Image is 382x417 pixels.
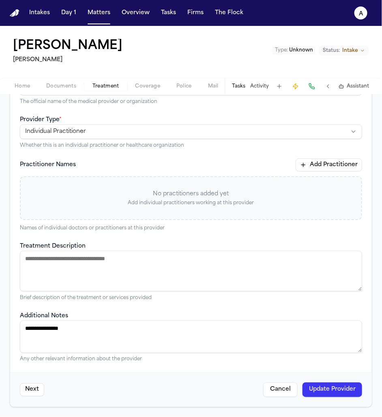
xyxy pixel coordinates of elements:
p: The official name of the medical provider or organization [20,98,362,105]
button: Intakes [26,6,53,20]
span: Unknown [289,48,313,53]
button: Cancel [263,383,298,397]
a: Home [10,9,19,17]
span: Treatment [92,83,119,90]
label: Treatment Description [20,243,86,249]
button: The Flock [212,6,247,20]
span: Mail [208,83,219,90]
button: Day 1 [58,6,79,20]
p: Names of individual doctors or practitioners at this provider [20,225,362,231]
button: Matters [84,6,114,20]
span: Home [15,83,30,90]
p: No practitioners added yet [21,190,361,198]
button: Update Provider [303,383,362,397]
span: Type : [275,48,288,53]
label: Practitioner Names [20,161,76,169]
span: Status: [323,47,340,54]
p: Add individual practitioners working at this provider [21,200,361,206]
button: Change status from Intake [319,46,369,56]
button: Activity [250,83,269,90]
button: Tasks [158,6,179,20]
button: Overview [118,6,153,20]
span: Intake [342,47,358,54]
button: Next [20,383,44,396]
span: Documents [46,83,76,90]
p: Any other relevant information about the provider [20,356,362,363]
label: Provider Type [20,117,62,123]
button: Assistant [339,83,369,90]
h2: [PERSON_NAME] [13,55,126,65]
button: Edit matter name [13,39,122,53]
button: Make a Call [306,81,318,92]
p: Brief description of the treatment or services provided [20,295,362,301]
span: Police [176,83,192,90]
img: Finch Logo [10,9,19,17]
h1: [PERSON_NAME] [13,39,122,53]
p: Whether this is an individual practitioner or healthcare organization [20,142,362,149]
span: Assistant [347,83,369,90]
button: Add Task [274,81,285,92]
button: Tasks [232,83,245,90]
button: Firms [184,6,207,20]
button: Create Immediate Task [290,81,301,92]
button: Add Practitioner [296,158,362,171]
label: Additional Notes [20,313,68,319]
span: Coverage [135,83,160,90]
button: Edit Type: Unknown [273,46,315,54]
